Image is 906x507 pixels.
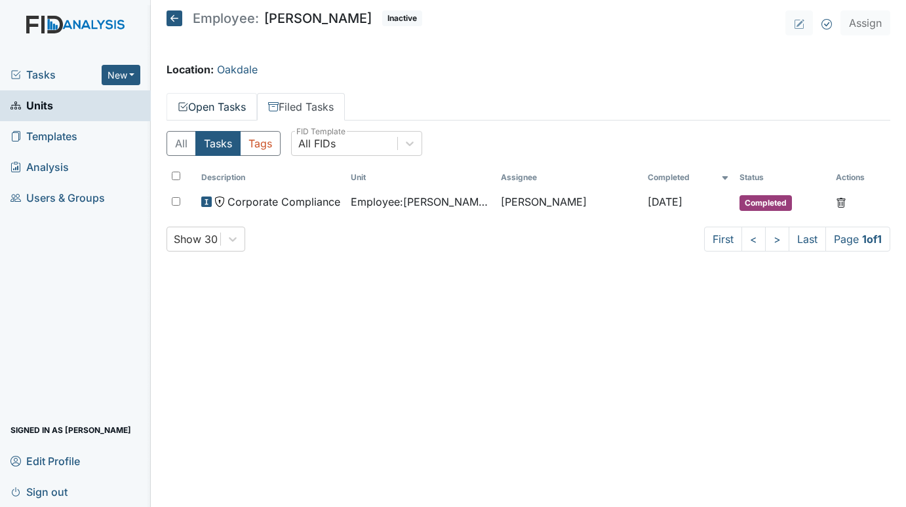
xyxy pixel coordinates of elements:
th: Toggle SortBy [345,166,496,189]
a: Filed Tasks [257,93,345,121]
button: Assign [840,10,890,35]
span: Sign out [10,481,68,502]
h5: [PERSON_NAME] [167,10,422,26]
span: Corporate Compliance [227,194,340,210]
button: Tasks [195,131,241,156]
a: First [704,227,742,252]
button: All [167,131,196,156]
a: Last [789,227,826,252]
span: Signed in as [PERSON_NAME] [10,420,131,440]
span: Inactive [382,10,422,26]
nav: task-pagination [704,227,890,252]
span: Users & Groups [10,188,105,208]
th: Toggle SortBy [196,166,346,189]
button: New [102,65,141,85]
a: Delete [836,194,846,210]
th: Assignee [496,166,642,189]
a: > [765,227,789,252]
th: Toggle SortBy [734,166,830,189]
span: Templates [10,126,77,147]
th: Toggle SortBy [642,166,734,189]
button: Tags [240,131,281,156]
span: Units [10,96,53,116]
div: Filed Tasks [167,131,890,252]
strong: Location: [167,63,214,76]
a: < [741,227,766,252]
strong: 1 of 1 [862,233,882,246]
a: Open Tasks [167,93,257,121]
div: Show 30 [174,231,218,247]
a: Tasks [10,67,102,83]
div: All FIDs [298,136,336,151]
span: Edit Profile [10,451,80,471]
span: Analysis [10,157,69,178]
th: Actions [831,166,891,189]
span: Employee: [193,12,259,25]
input: Toggle All Rows Selected [172,172,180,180]
span: Employee : [PERSON_NAME], [PERSON_NAME] [351,194,490,210]
div: Type filter [167,131,281,156]
span: Page [825,227,890,252]
td: [PERSON_NAME] [496,189,642,216]
span: Completed [739,195,792,211]
span: [DATE] [648,195,682,208]
a: Oakdale [217,63,258,76]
